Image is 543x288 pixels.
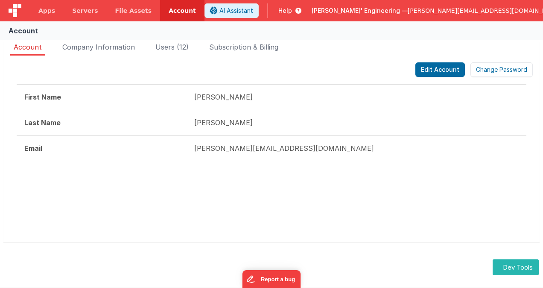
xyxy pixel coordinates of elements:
[209,43,278,51] span: Subscription & Billing
[415,62,465,77] button: Edit Account
[24,144,42,153] strong: Email
[72,6,98,15] span: Servers
[204,3,259,18] button: AI Assistant
[219,6,253,15] span: AI Assistant
[278,6,292,15] span: Help
[38,6,55,15] span: Apps
[24,93,61,101] strong: First Name
[115,6,152,15] span: File Assets
[62,43,135,51] span: Company Information
[187,135,526,161] td: [PERSON_NAME][EMAIL_ADDRESS][DOMAIN_NAME]
[493,259,539,275] button: Dev Tools
[14,43,42,51] span: Account
[187,85,526,110] td: [PERSON_NAME]
[187,110,526,135] td: [PERSON_NAME]
[470,62,533,77] button: Change Password
[242,270,301,288] iframe: Marker.io feedback button
[312,6,408,15] span: [PERSON_NAME]' Engineering —
[24,118,61,127] strong: Last Name
[9,26,38,36] div: Account
[155,43,189,51] span: Users (12)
